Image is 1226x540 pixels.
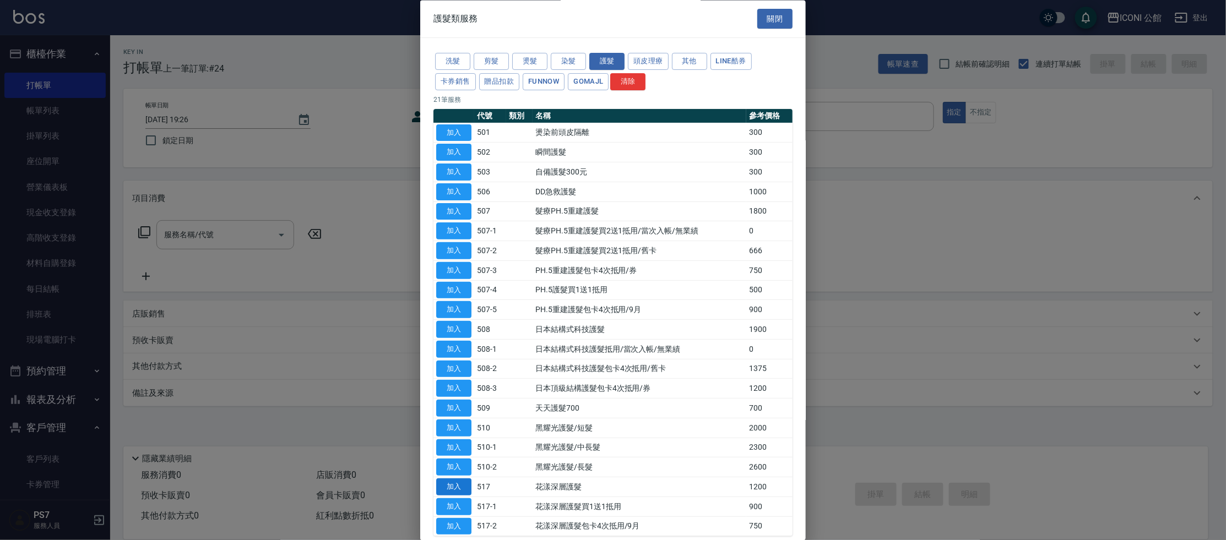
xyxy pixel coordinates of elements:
[533,221,746,241] td: 髮療PH.5重建護髮買2送1抵用/當次入帳/無業績
[474,261,506,281] td: 507-3
[533,379,746,399] td: 日本頂級結構護髮包卡4次抵用/券
[533,241,746,261] td: 髮療PH.5重建護髮買2送1抵用/舊卡
[479,73,520,90] button: 贈品扣款
[436,439,471,456] button: 加入
[746,438,793,458] td: 2300
[506,109,533,123] th: 類別
[474,359,506,379] td: 508-2
[746,359,793,379] td: 1375
[523,73,565,90] button: FUNNOW
[436,164,471,181] button: 加入
[474,340,506,359] td: 508-1
[533,477,746,497] td: 花漾深層護髮
[436,223,471,240] button: 加入
[533,320,746,340] td: 日本結構式科技護髮
[433,95,793,105] p: 21 筆服務
[746,477,793,497] td: 1200
[474,281,506,301] td: 507-4
[436,243,471,260] button: 加入
[533,182,746,202] td: DD急救護髮
[746,221,793,241] td: 0
[436,400,471,417] button: 加入
[672,53,707,70] button: 其他
[436,144,471,161] button: 加入
[533,281,746,301] td: PH.5護髮買1送1抵用
[746,281,793,301] td: 500
[568,73,609,90] button: GOMAJL
[436,302,471,319] button: 加入
[533,517,746,537] td: 花漾深層護髮包卡4次抵用/9月
[746,261,793,281] td: 750
[533,109,746,123] th: 名稱
[628,53,669,70] button: 頭皮理療
[474,418,506,438] td: 510
[474,457,506,477] td: 510-2
[474,143,506,162] td: 502
[533,438,746,458] td: 黑耀光護髮/中長髮
[436,498,471,515] button: 加入
[436,203,471,220] button: 加入
[474,109,506,123] th: 代號
[746,497,793,517] td: 900
[533,340,746,359] td: 日本結構式科技護髮抵用/當次入帳/無業績
[436,361,471,378] button: 加入
[474,221,506,241] td: 507-1
[436,124,471,141] button: 加入
[474,202,506,222] td: 507
[746,123,793,143] td: 300
[436,518,471,535] button: 加入
[746,109,793,123] th: 參考價格
[436,262,471,279] button: 加入
[746,300,793,320] td: 900
[746,457,793,477] td: 2600
[533,123,746,143] td: 燙染前頭皮隔離
[533,359,746,379] td: 日本結構式科技護髮包卡4次抵用/舊卡
[474,320,506,340] td: 508
[436,419,471,437] button: 加入
[610,73,645,90] button: 清除
[474,379,506,399] td: 508-3
[435,73,476,90] button: 卡券銷售
[435,53,470,70] button: 洗髮
[746,241,793,261] td: 666
[746,320,793,340] td: 1900
[474,477,506,497] td: 517
[512,53,547,70] button: 燙髮
[436,459,471,476] button: 加入
[474,517,506,537] td: 517-2
[474,241,506,261] td: 507-2
[746,202,793,222] td: 1800
[474,162,506,182] td: 503
[746,143,793,162] td: 300
[436,321,471,339] button: 加入
[474,53,509,70] button: 剪髮
[533,162,746,182] td: 自備護髮300元
[533,457,746,477] td: 黑耀光護髮/長髮
[436,282,471,299] button: 加入
[533,497,746,517] td: 花漾深層護髮買1送1抵用
[746,162,793,182] td: 300
[436,380,471,397] button: 加入
[474,182,506,202] td: 506
[533,261,746,281] td: PH.5重建護髮包卡4次抵用/券
[533,202,746,222] td: 髮療PH.5重建護髮
[533,143,746,162] td: 瞬間護髮
[533,399,746,418] td: 天天護髮700
[746,418,793,438] td: 2000
[474,123,506,143] td: 501
[436,183,471,200] button: 加入
[433,13,478,24] span: 護髮類服務
[746,517,793,537] td: 750
[746,399,793,418] td: 700
[474,300,506,320] td: 507-5
[746,340,793,359] td: 0
[436,341,471,358] button: 加入
[436,479,471,496] button: 加入
[746,182,793,202] td: 1000
[746,379,793,399] td: 1200
[474,399,506,418] td: 509
[710,53,752,70] button: LINE酷券
[533,300,746,320] td: PH.5重建護髮包卡4次抵用/9月
[589,53,625,70] button: 護髮
[757,9,793,29] button: 關閉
